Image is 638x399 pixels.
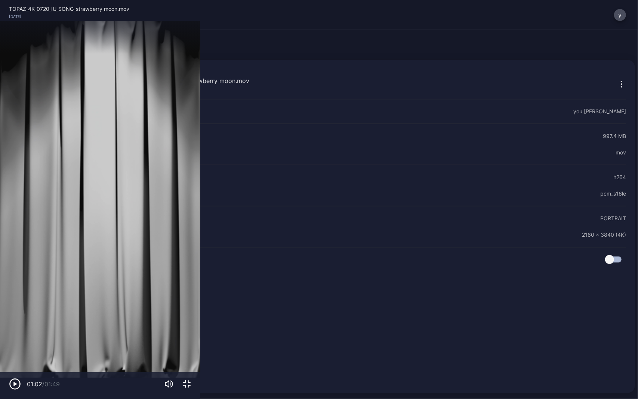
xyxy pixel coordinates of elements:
div: PORTRAIT [600,214,626,223]
div: 997.4 MB [603,132,626,141]
button: y [614,9,626,21]
div: pcm_s16le [600,189,626,198]
div: you [PERSON_NAME] [573,107,626,116]
div: 2160 x 3840 (4K) [582,230,626,239]
div: h264 [613,173,626,182]
div: mov [616,148,626,157]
